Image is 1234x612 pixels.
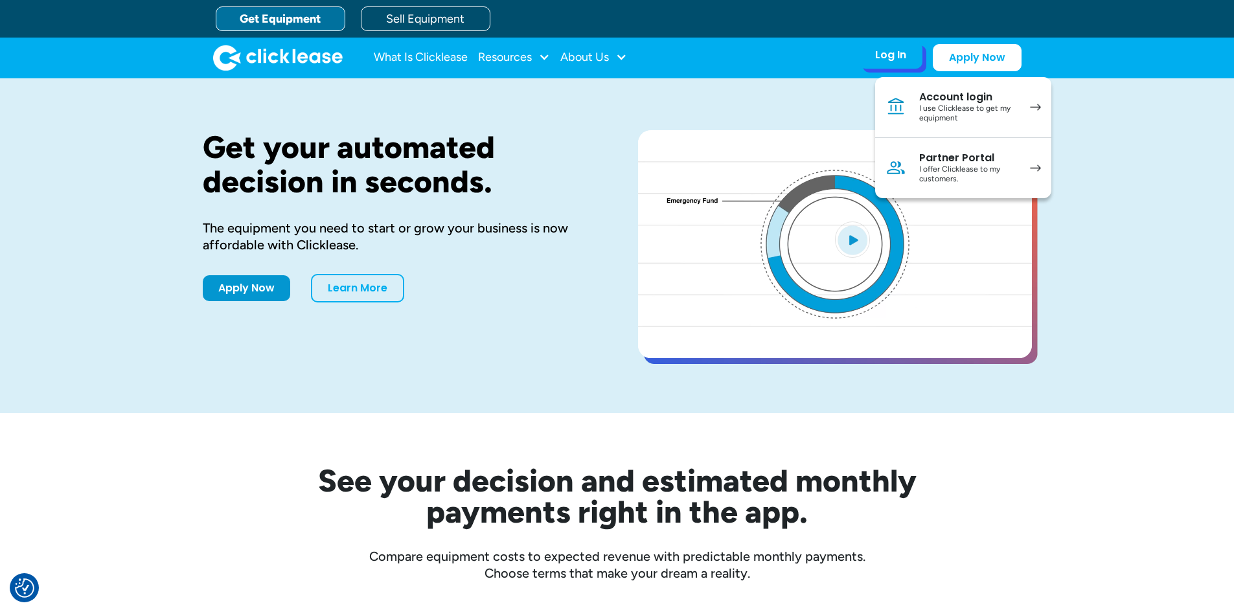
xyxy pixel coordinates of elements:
h2: See your decision and estimated monthly payments right in the app. [255,465,980,527]
a: home [213,45,343,71]
img: arrow [1030,104,1041,111]
img: Revisit consent button [15,578,34,598]
div: I use Clicklease to get my equipment [919,104,1017,124]
a: Account loginI use Clicklease to get my equipment [875,77,1051,138]
div: Log In [875,49,906,62]
a: Learn More [311,274,404,302]
a: Apply Now [203,275,290,301]
h1: Get your automated decision in seconds. [203,130,597,199]
div: Compare equipment costs to expected revenue with predictable monthly payments. Choose terms that ... [203,548,1032,582]
div: Resources [478,45,550,71]
div: Account login [919,91,1017,104]
a: open lightbox [638,130,1032,358]
nav: Log In [875,77,1051,198]
img: arrow [1030,164,1041,172]
div: I offer Clicklease to my customers. [919,164,1017,185]
img: Person icon [886,157,906,178]
img: Bank icon [886,96,906,117]
button: Consent Preferences [15,578,34,598]
img: Blue play button logo on a light blue circular background [835,221,870,258]
a: Get Equipment [216,6,345,31]
a: Sell Equipment [361,6,490,31]
div: About Us [560,45,627,71]
a: Apply Now [933,44,1022,71]
a: What Is Clicklease [374,45,468,71]
a: Partner PortalI offer Clicklease to my customers. [875,138,1051,198]
img: Clicklease logo [213,45,343,71]
div: Partner Portal [919,152,1017,164]
div: The equipment you need to start or grow your business is now affordable with Clicklease. [203,220,597,253]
